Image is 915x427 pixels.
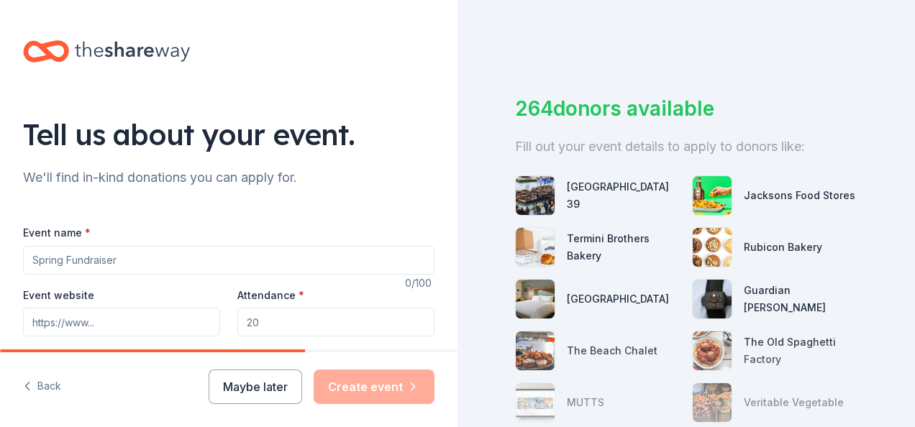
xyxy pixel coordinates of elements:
div: Fill out your event details to apply to donors like: [515,135,857,158]
img: photo for Termini Brothers Bakery [516,228,555,267]
img: photo for Jacksons Food Stores [693,176,732,215]
div: We'll find in-kind donations you can apply for. [23,166,434,189]
div: [GEOGRAPHIC_DATA] [567,290,669,308]
div: Guardian [PERSON_NAME] [744,282,857,316]
input: Spring Fundraiser [23,246,434,275]
input: 20 [237,308,434,336]
img: photo for Boomtown Casino Resort [516,280,555,318]
img: photo for Rubicon Bakery [693,228,732,267]
div: [GEOGRAPHIC_DATA] 39 [567,178,680,213]
div: Termini Brothers Bakery [567,230,680,265]
div: Jacksons Food Stores [744,187,855,204]
input: https://www... [23,308,220,336]
label: Event website [23,288,94,303]
button: Maybe later [209,369,302,404]
div: Tell us about your event. [23,114,434,155]
div: Rubicon Bakery [744,239,822,256]
label: Event name [23,226,91,240]
div: 0 /100 [405,275,434,292]
img: photo for Guardian Angel Device [693,280,732,318]
div: 264 donors available [515,93,857,124]
button: Back [23,372,61,402]
img: photo for San Francisco Pier 39 [516,176,555,215]
label: Attendance [237,288,304,303]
